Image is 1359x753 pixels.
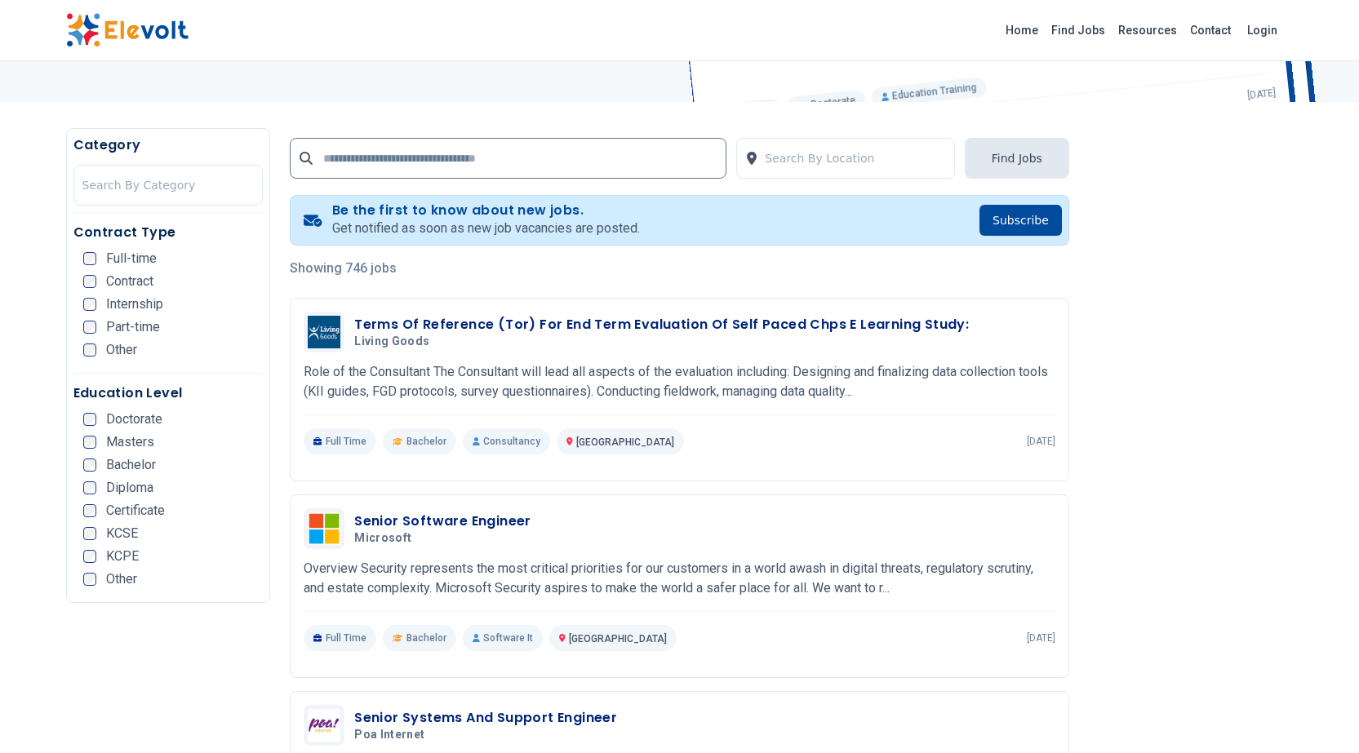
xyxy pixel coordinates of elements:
span: KCPE [106,550,139,563]
p: Full Time [304,625,376,651]
h4: Be the first to know about new jobs. [332,202,640,219]
span: Full-time [106,252,157,265]
span: Part-time [106,321,160,334]
a: Living GoodsTerms Of Reference (Tor) For End Term Evaluation Of Self Paced Chps E Learning Study:... [304,312,1055,454]
span: Internship [106,298,163,311]
a: Login [1237,14,1287,47]
span: Doctorate [106,413,162,426]
span: Other [106,343,137,357]
span: Living Goods [354,334,429,349]
h5: Category [73,135,264,155]
span: Certificate [106,504,165,517]
h5: Education Level [73,383,264,403]
span: Bachelor [406,631,446,644]
input: Certificate [83,504,96,517]
span: Poa Internet [354,728,424,742]
iframe: Chat Widget [1277,675,1359,753]
button: Find Jobs [965,138,1069,179]
input: Part-time [83,321,96,334]
p: Overview Security represents the most critical priorities for our customers in a world awash in d... [304,559,1055,598]
span: Contract [106,275,153,288]
button: Subscribe [979,205,1062,236]
input: Masters [83,436,96,449]
input: KCSE [83,527,96,540]
a: Find Jobs [1045,17,1112,43]
input: Full-time [83,252,96,265]
span: [GEOGRAPHIC_DATA] [569,633,667,644]
span: Masters [106,436,154,449]
a: Contact [1184,17,1237,43]
input: Contract [83,275,96,288]
img: Living Goods [308,316,340,348]
span: Bachelor [106,458,156,472]
h3: Senior Systems And Support Engineer [354,708,617,728]
input: Bachelor [83,458,96,472]
p: [DATE] [1027,435,1055,448]
p: Showing 746 jobs [290,259,1069,278]
span: KCSE [106,527,138,540]
img: Microsoft [308,512,340,545]
a: MicrosoftSenior Software EngineerMicrosoftOverview Security represents the most critical prioriti... [304,508,1055,651]
span: Microsoft [354,531,411,546]
span: Bachelor [406,435,446,448]
a: Resources [1112,17,1184,43]
p: Full Time [304,428,376,454]
h3: Terms Of Reference (Tor) For End Term Evaluation Of Self Paced Chps E Learning Study: [354,315,969,334]
span: Diploma [106,481,153,494]
img: Elevolt [66,13,189,47]
p: Role of the Consultant The Consultant will lead all aspects of the evaluation including: Designin... [304,362,1055,401]
h5: Contract Type [73,223,264,242]
input: Doctorate [83,413,96,426]
input: Diploma [83,481,96,494]
span: Other [106,573,137,586]
input: Other [83,573,96,586]
p: [DATE] [1027,631,1055,644]
a: Home [999,17,1045,43]
span: [GEOGRAPHIC_DATA] [576,436,674,448]
img: Poa Internet [308,709,340,742]
p: Get notified as soon as new job vacancies are posted. [332,219,640,238]
input: Other [83,343,96,357]
h3: Senior Software Engineer [354,512,531,531]
iframe: Advertisement [1089,193,1294,683]
input: KCPE [83,550,96,563]
p: Consultancy [463,428,550,454]
input: Internship [83,298,96,311]
p: Software It [463,625,543,651]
